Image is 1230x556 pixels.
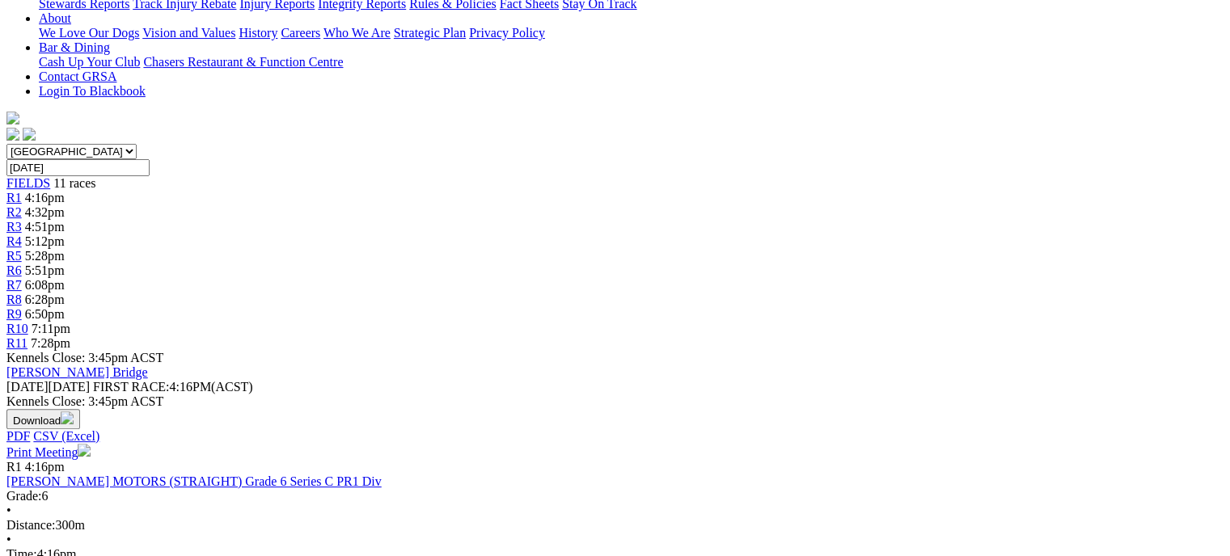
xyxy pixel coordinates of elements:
a: R4 [6,234,22,248]
span: Kennels Close: 3:45pm ACST [6,351,163,364]
span: Grade: [6,489,42,503]
img: printer.svg [78,444,91,457]
a: [PERSON_NAME] Bridge [6,365,148,379]
a: About [39,11,71,25]
div: Download [6,429,1224,444]
a: History [239,26,277,40]
span: FIRST RACE: [93,380,169,394]
img: facebook.svg [6,128,19,141]
a: R7 [6,278,22,292]
span: 4:16pm [25,460,65,474]
a: R10 [6,322,28,335]
a: CSV (Excel) [33,429,99,443]
span: 5:28pm [25,249,65,263]
a: R11 [6,336,27,350]
a: Who We Are [323,26,391,40]
div: About [39,26,1224,40]
span: • [6,533,11,546]
a: R6 [6,263,22,277]
span: 11 races [53,176,95,190]
span: 4:32pm [25,205,65,219]
span: 6:50pm [25,307,65,321]
a: Login To Blackbook [39,84,146,98]
img: download.svg [61,411,74,424]
a: Chasers Restaurant & Function Centre [143,55,343,69]
a: Contact GRSA [39,69,116,83]
span: 4:16pm [25,191,65,204]
span: Distance: [6,518,55,532]
a: R3 [6,220,22,234]
span: 5:51pm [25,263,65,277]
input: Select date [6,159,150,176]
a: R2 [6,205,22,219]
a: [PERSON_NAME] MOTORS (STRAIGHT) Grade 6 Series C PR1 Div [6,474,382,488]
span: • [6,503,11,517]
span: 6:28pm [25,293,65,306]
a: Privacy Policy [469,26,545,40]
div: Kennels Close: 3:45pm ACST [6,394,1224,409]
a: Careers [281,26,320,40]
a: Cash Up Your Club [39,55,140,69]
a: Bar & Dining [39,40,110,54]
span: 7:28pm [31,336,70,350]
a: PDF [6,429,30,443]
span: R1 [6,460,22,474]
div: 300m [6,518,1224,533]
a: Vision and Values [142,26,235,40]
button: Download [6,409,80,429]
span: 6:08pm [25,278,65,292]
a: FIELDS [6,176,50,190]
span: 4:16PM(ACST) [93,380,253,394]
a: R9 [6,307,22,321]
span: [DATE] [6,380,90,394]
a: We Love Our Dogs [39,26,139,40]
a: Print Meeting [6,445,91,459]
span: [DATE] [6,380,49,394]
img: logo-grsa-white.png [6,112,19,124]
a: R8 [6,293,22,306]
span: 5:12pm [25,234,65,248]
a: R1 [6,191,22,204]
a: R5 [6,249,22,263]
div: Bar & Dining [39,55,1224,69]
img: twitter.svg [23,128,36,141]
div: 6 [6,489,1224,503]
a: Strategic Plan [394,26,466,40]
span: 4:51pm [25,220,65,234]
span: 7:11pm [32,322,70,335]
